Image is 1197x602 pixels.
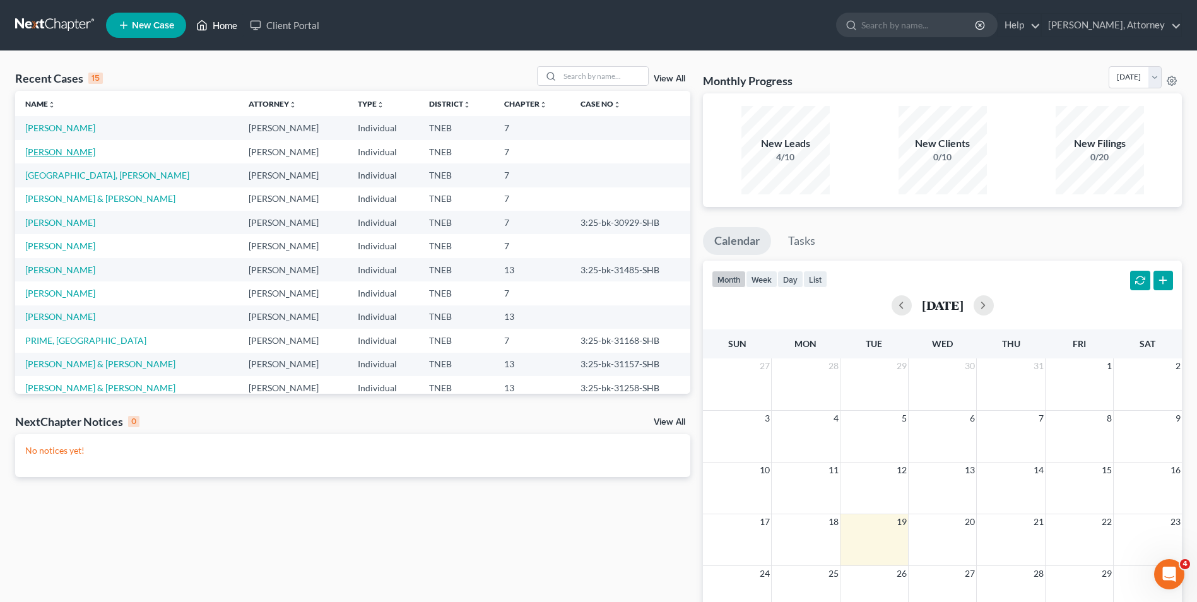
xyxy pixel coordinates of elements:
[419,187,494,211] td: TNEB
[348,163,420,187] td: Individual
[777,227,827,255] a: Tasks
[900,411,908,426] span: 5
[712,271,746,288] button: month
[25,146,95,157] a: [PERSON_NAME]
[1056,136,1144,151] div: New Filings
[494,163,570,187] td: 7
[494,187,570,211] td: 7
[1169,514,1182,529] span: 23
[494,329,570,352] td: 7
[1180,559,1190,569] span: 4
[419,281,494,305] td: TNEB
[348,353,420,376] td: Individual
[803,271,827,288] button: list
[895,358,908,374] span: 29
[1174,411,1182,426] span: 9
[239,305,348,329] td: [PERSON_NAME]
[728,338,746,349] span: Sun
[764,411,771,426] span: 3
[794,338,817,349] span: Mon
[899,136,987,151] div: New Clients
[1100,566,1113,581] span: 29
[239,258,348,281] td: [PERSON_NAME]
[419,234,494,257] td: TNEB
[1032,463,1045,478] span: 14
[895,463,908,478] span: 12
[866,338,882,349] span: Tue
[239,234,348,257] td: [PERSON_NAME]
[832,411,840,426] span: 4
[358,99,384,109] a: Typeunfold_more
[1002,338,1020,349] span: Thu
[560,67,648,85] input: Search by name...
[494,305,570,329] td: 13
[419,376,494,399] td: TNEB
[25,335,146,346] a: PRIME, [GEOGRAPHIC_DATA]
[348,281,420,305] td: Individual
[613,101,621,109] i: unfold_more
[703,227,771,255] a: Calendar
[570,376,690,399] td: 3:25-bk-31258-SHB
[540,101,547,109] i: unfold_more
[1056,151,1144,163] div: 0/20
[239,116,348,139] td: [PERSON_NAME]
[494,116,570,139] td: 7
[348,329,420,352] td: Individual
[289,101,297,109] i: unfold_more
[419,329,494,352] td: TNEB
[1140,338,1155,349] span: Sat
[348,234,420,257] td: Individual
[88,73,103,84] div: 15
[25,193,175,204] a: [PERSON_NAME] & [PERSON_NAME]
[25,122,95,133] a: [PERSON_NAME]
[1106,411,1113,426] span: 8
[419,258,494,281] td: TNEB
[48,101,56,109] i: unfold_more
[494,234,570,257] td: 7
[239,187,348,211] td: [PERSON_NAME]
[1154,559,1184,589] iframe: Intercom live chat
[419,140,494,163] td: TNEB
[494,140,570,163] td: 7
[827,514,840,529] span: 18
[494,258,570,281] td: 13
[758,463,771,478] span: 10
[504,99,547,109] a: Chapterunfold_more
[419,305,494,329] td: TNEB
[654,418,685,427] a: View All
[703,73,793,88] h3: Monthly Progress
[128,416,139,427] div: 0
[1073,338,1086,349] span: Fri
[348,258,420,281] td: Individual
[463,101,471,109] i: unfold_more
[1032,514,1045,529] span: 21
[1106,358,1113,374] span: 1
[899,151,987,163] div: 0/10
[964,514,976,529] span: 20
[964,566,976,581] span: 27
[15,71,103,86] div: Recent Cases
[15,414,139,429] div: NextChapter Notices
[827,358,840,374] span: 28
[25,240,95,251] a: [PERSON_NAME]
[25,170,189,180] a: [GEOGRAPHIC_DATA], [PERSON_NAME]
[570,329,690,352] td: 3:25-bk-31168-SHB
[746,271,777,288] button: week
[581,99,621,109] a: Case Nounfold_more
[429,99,471,109] a: Districtunfold_more
[25,311,95,322] a: [PERSON_NAME]
[964,358,976,374] span: 30
[239,140,348,163] td: [PERSON_NAME]
[570,258,690,281] td: 3:25-bk-31485-SHB
[758,566,771,581] span: 24
[190,14,244,37] a: Home
[1100,514,1113,529] span: 22
[1032,566,1045,581] span: 28
[758,514,771,529] span: 17
[741,151,830,163] div: 4/10
[570,211,690,234] td: 3:25-bk-30929-SHB
[377,101,384,109] i: unfold_more
[244,14,326,37] a: Client Portal
[932,338,953,349] span: Wed
[419,116,494,139] td: TNEB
